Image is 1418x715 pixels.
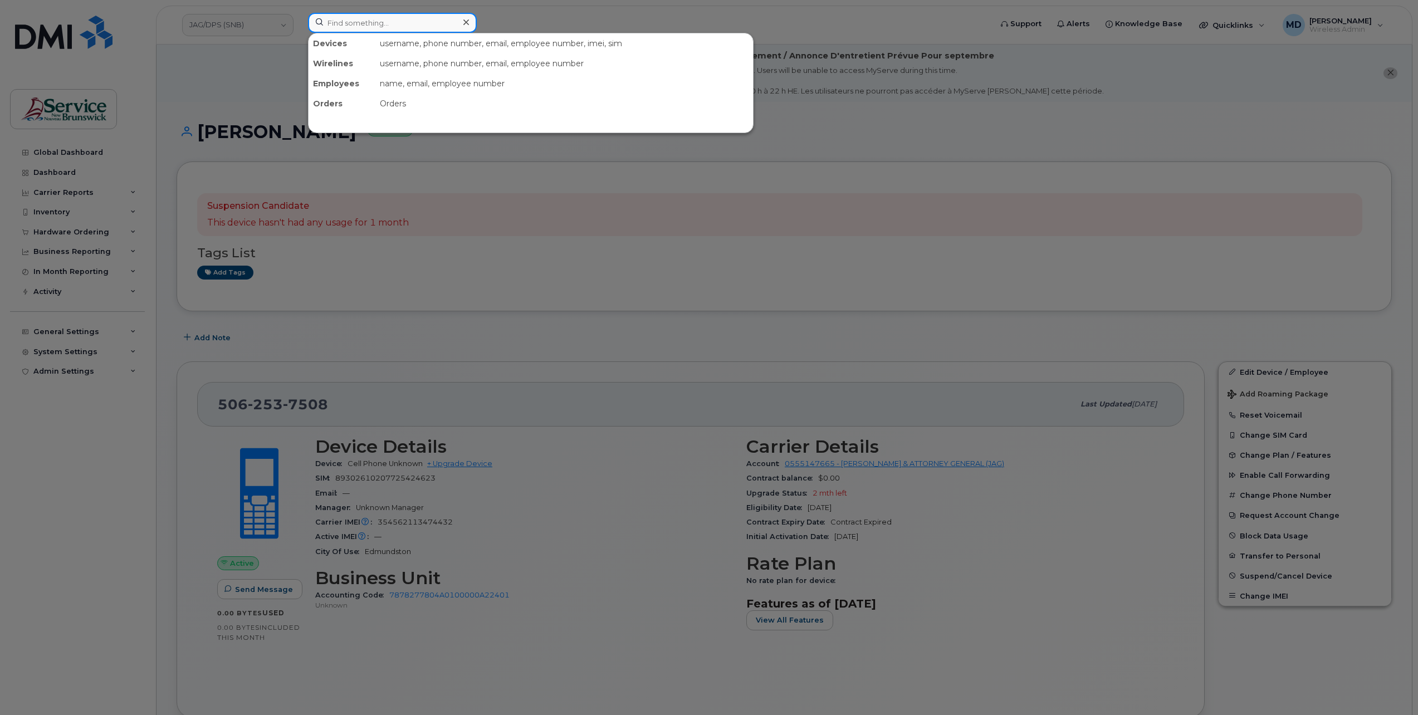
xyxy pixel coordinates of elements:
[309,74,375,94] div: Employees
[309,33,375,53] div: Devices
[375,33,753,53] div: username, phone number, email, employee number, imei, sim
[309,94,375,114] div: Orders
[375,94,753,114] div: Orders
[375,74,753,94] div: name, email, employee number
[375,53,753,74] div: username, phone number, email, employee number
[309,53,375,74] div: Wirelines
